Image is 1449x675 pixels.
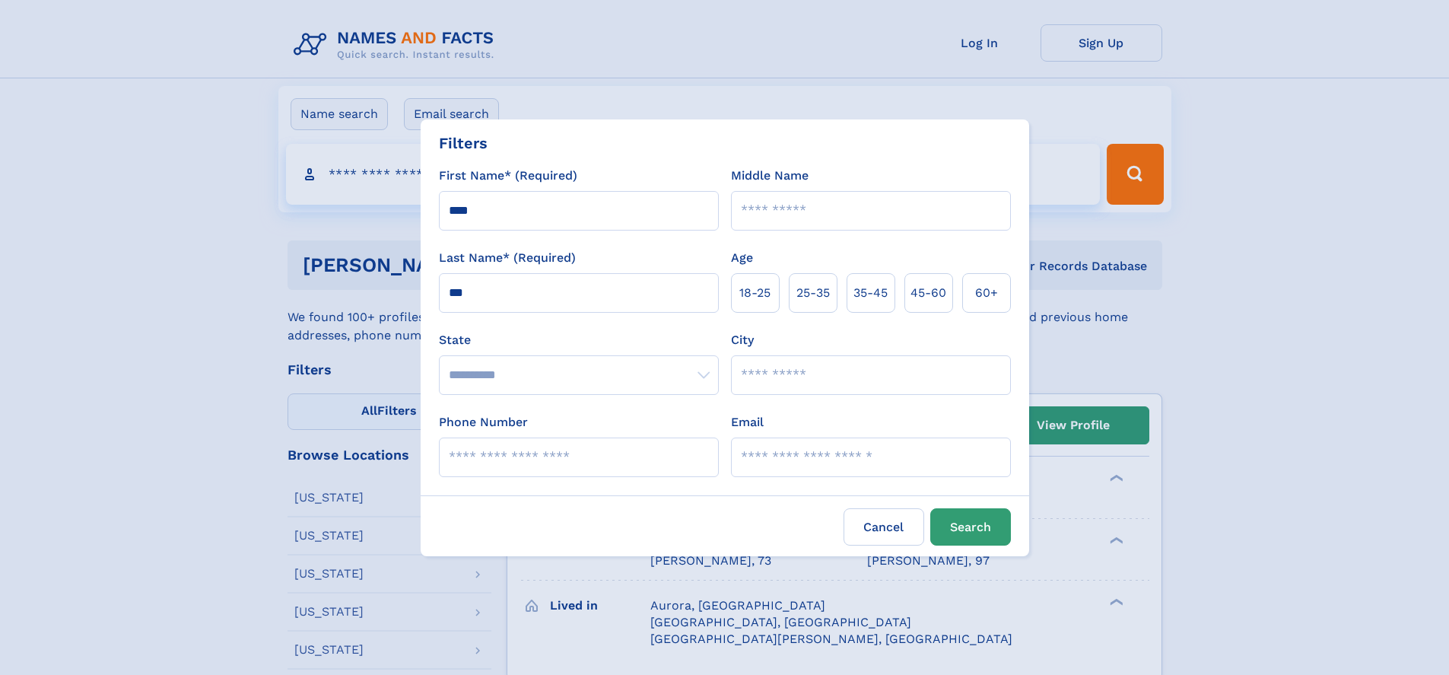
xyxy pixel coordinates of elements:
label: Cancel [844,508,924,546]
label: State [439,331,719,349]
label: Age [731,249,753,267]
span: 25‑35 [796,284,830,302]
div: Filters [439,132,488,154]
label: Email [731,413,764,431]
span: 60+ [975,284,998,302]
label: First Name* (Required) [439,167,577,185]
label: City [731,331,754,349]
span: 35‑45 [853,284,888,302]
label: Last Name* (Required) [439,249,576,267]
span: 18‑25 [739,284,771,302]
button: Search [930,508,1011,546]
span: 45‑60 [910,284,946,302]
label: Middle Name [731,167,809,185]
label: Phone Number [439,413,528,431]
